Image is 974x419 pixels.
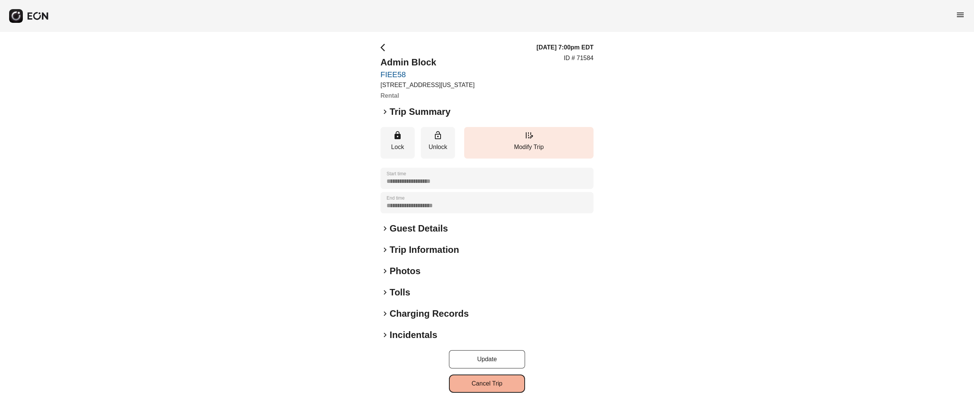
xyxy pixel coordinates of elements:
h2: Photos [390,265,420,277]
h2: Incidentals [390,329,437,341]
span: menu [956,10,965,19]
h2: Guest Details [390,222,448,235]
span: keyboard_arrow_right [380,107,390,116]
button: Update [449,350,525,368]
h2: Admin Block [380,56,474,68]
span: lock_open [433,131,442,140]
span: keyboard_arrow_right [380,330,390,340]
span: lock [393,131,402,140]
h3: [DATE] 7:00pm EDT [536,43,594,52]
p: Lock [384,143,411,152]
span: arrow_back_ios [380,43,390,52]
span: keyboard_arrow_right [380,288,390,297]
p: Unlock [425,143,451,152]
span: keyboard_arrow_right [380,267,390,276]
button: Lock [380,127,415,159]
span: keyboard_arrow_right [380,224,390,233]
span: keyboard_arrow_right [380,245,390,254]
h2: Tolls [390,286,410,298]
a: FIEE58 [380,70,474,79]
span: keyboard_arrow_right [380,309,390,318]
button: Modify Trip [464,127,594,159]
h2: Charging Records [390,308,469,320]
h2: Trip Information [390,244,459,256]
button: Cancel Trip [449,375,525,393]
p: Modify Trip [468,143,590,152]
button: Unlock [421,127,455,159]
h3: Rental [380,91,474,100]
p: [STREET_ADDRESS][US_STATE] [380,81,474,90]
span: edit_road [524,131,533,140]
h2: Trip Summary [390,106,450,118]
p: ID # 71584 [564,54,594,63]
